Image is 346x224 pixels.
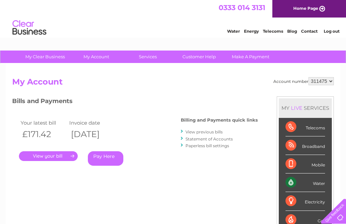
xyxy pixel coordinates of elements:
[19,118,68,127] td: Your latest bill
[68,127,116,141] th: [DATE]
[181,118,258,123] h4: Billing and Payments quick links
[286,192,325,211] div: Electricity
[171,51,227,63] a: Customer Help
[14,4,333,33] div: Clear Business is a trading name of Verastar Limited (registered in [GEOGRAPHIC_DATA] No. 3667643...
[286,136,325,155] div: Broadband
[19,127,68,141] th: £171.42
[186,143,229,148] a: Paperless bill settings
[219,3,265,12] a: 0333 014 3131
[17,51,73,63] a: My Clear Business
[12,18,47,38] img: logo.png
[186,129,223,134] a: View previous bills
[227,29,240,34] a: Water
[120,51,176,63] a: Services
[286,173,325,192] div: Water
[273,77,334,85] div: Account number
[287,29,297,34] a: Blog
[186,136,233,141] a: Statement of Accounts
[290,105,304,111] div: LIVE
[279,98,332,118] div: MY SERVICES
[286,155,325,173] div: Mobile
[12,96,258,108] h3: Bills and Payments
[68,118,116,127] td: Invoice date
[88,151,123,166] a: Pay Here
[12,77,334,90] h2: My Account
[69,51,124,63] a: My Account
[263,29,283,34] a: Telecoms
[301,29,318,34] a: Contact
[286,118,325,136] div: Telecoms
[19,151,78,161] a: .
[244,29,259,34] a: Energy
[324,29,340,34] a: Log out
[223,51,278,63] a: Make A Payment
